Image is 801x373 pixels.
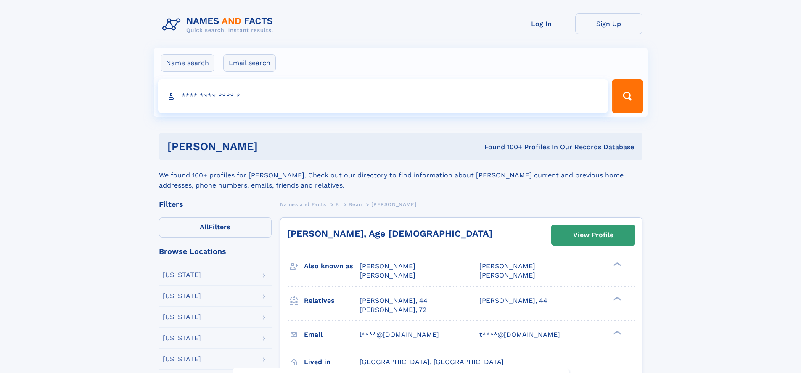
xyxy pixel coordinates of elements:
[163,335,201,341] div: [US_STATE]
[159,160,642,190] div: We found 100+ profiles for [PERSON_NAME]. Check out our directory to find information about [PERS...
[371,143,634,152] div: Found 100+ Profiles In Our Records Database
[349,199,362,209] a: Bean
[360,358,504,366] span: [GEOGRAPHIC_DATA], [GEOGRAPHIC_DATA]
[479,271,535,279] span: [PERSON_NAME]
[159,217,272,238] label: Filters
[611,330,621,335] div: ❯
[167,141,371,152] h1: [PERSON_NAME]
[508,13,575,34] a: Log In
[360,296,428,305] a: [PERSON_NAME], 44
[371,201,416,207] span: [PERSON_NAME]
[159,13,280,36] img: Logo Names and Facts
[552,225,635,245] a: View Profile
[573,225,613,245] div: View Profile
[479,262,535,270] span: [PERSON_NAME]
[159,248,272,255] div: Browse Locations
[611,262,621,267] div: ❯
[287,228,492,239] a: [PERSON_NAME], Age [DEMOGRAPHIC_DATA]
[349,201,362,207] span: Bean
[611,296,621,301] div: ❯
[304,355,360,369] h3: Lived in
[360,305,426,315] a: [PERSON_NAME], 72
[161,54,214,72] label: Name search
[159,201,272,208] div: Filters
[304,259,360,273] h3: Also known as
[479,296,547,305] a: [PERSON_NAME], 44
[223,54,276,72] label: Email search
[612,79,643,113] button: Search Button
[304,328,360,342] h3: Email
[280,199,326,209] a: Names and Facts
[158,79,608,113] input: search input
[360,262,415,270] span: [PERSON_NAME]
[336,201,339,207] span: B
[200,223,209,231] span: All
[336,199,339,209] a: B
[575,13,642,34] a: Sign Up
[163,293,201,299] div: [US_STATE]
[163,356,201,362] div: [US_STATE]
[163,314,201,320] div: [US_STATE]
[360,271,415,279] span: [PERSON_NAME]
[304,294,360,308] h3: Relatives
[163,272,201,278] div: [US_STATE]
